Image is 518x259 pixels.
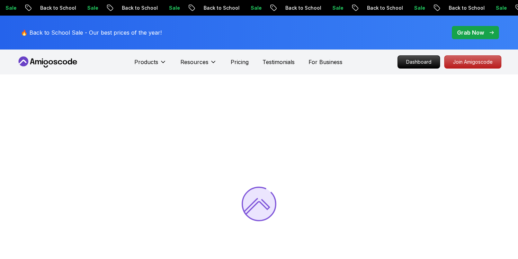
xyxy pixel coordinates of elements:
p: Sale [81,5,104,11]
p: Back to School [116,5,163,11]
a: Dashboard [398,55,440,69]
p: Sale [245,5,267,11]
p: Back to School [361,5,408,11]
button: Resources [180,58,217,72]
a: Pricing [231,58,249,66]
a: Testimonials [262,58,295,66]
p: Resources [180,58,208,66]
p: Back to School [443,5,490,11]
p: Sale [327,5,349,11]
button: Products [134,58,167,72]
a: Join Amigoscode [444,55,501,69]
p: Join Amigoscode [445,56,501,68]
p: Products [134,58,158,66]
p: Dashboard [398,56,440,68]
p: Grab Now [457,28,484,37]
p: Back to School [198,5,245,11]
p: Sale [490,5,512,11]
p: Back to School [34,5,81,11]
p: Sale [163,5,185,11]
p: 🔥 Back to School Sale - Our best prices of the year! [21,28,162,37]
p: Back to School [279,5,327,11]
p: Sale [408,5,430,11]
a: For Business [309,58,342,66]
iframe: chat widget [475,216,518,249]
